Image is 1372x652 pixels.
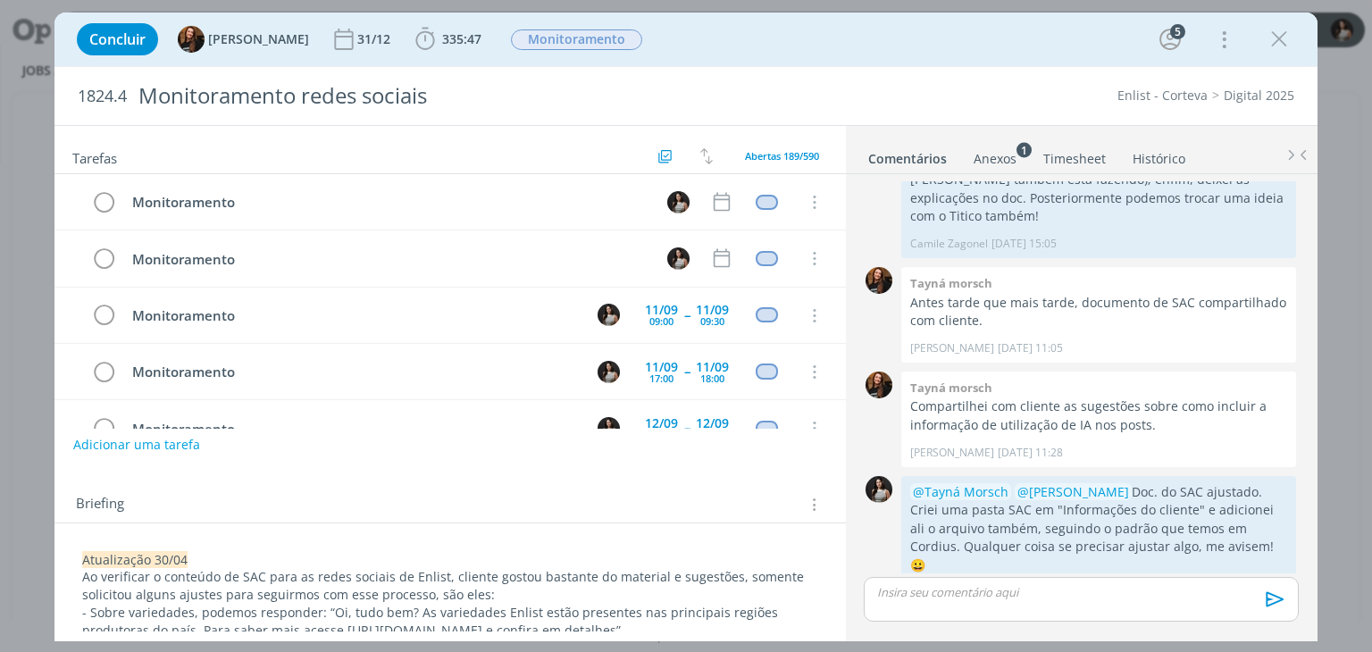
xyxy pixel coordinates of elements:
[866,372,892,398] img: T
[645,361,678,373] div: 11/09
[178,26,205,53] img: T
[998,445,1063,461] span: [DATE] 11:28
[82,604,782,639] span: - Sobre variedades, podemos responder: “Oi, tudo bem? As variedades Enlist estão presentes nas pr...
[598,361,620,383] img: C
[649,316,673,326] div: 09:00
[1156,25,1184,54] button: 5
[910,236,988,252] p: Camile Zagonel
[910,397,1287,434] p: Compartilhei com cliente as sugestões sobre como incluir a informação de utilização de IA nos posts.
[700,373,724,383] div: 18:00
[1016,142,1032,157] sup: 1
[645,304,678,316] div: 11/09
[910,275,992,291] b: Tayná morsch
[1132,142,1186,168] a: Histórico
[684,365,690,378] span: --
[124,248,650,271] div: Monitoramento
[596,414,623,441] button: C
[745,149,819,163] span: Abertas 189/590
[910,380,992,396] b: Tayná morsch
[913,483,1008,500] span: @Tayná Morsch
[700,148,713,164] img: arrow-down-up.svg
[866,267,892,294] img: T
[700,316,724,326] div: 09:30
[1117,87,1208,104] a: Enlist - Corteva
[598,417,620,439] img: C
[89,32,146,46] span: Concluir
[665,188,692,215] button: C
[1224,87,1294,104] a: Digital 2025
[596,302,623,329] button: C
[667,247,690,270] img: C
[665,245,692,272] button: C
[411,25,486,54] button: 335:47
[178,26,309,53] button: T[PERSON_NAME]
[124,361,581,383] div: Monitoramento
[511,29,642,50] span: Monitoramento
[598,304,620,326] img: C
[998,340,1063,356] span: [DATE] 11:05
[991,236,1057,252] span: [DATE] 15:05
[442,30,481,47] span: 335:47
[696,417,729,430] div: 12/09
[124,418,581,440] div: Monitoramento
[77,23,158,55] button: Concluir
[1017,483,1129,500] span: @[PERSON_NAME]
[667,191,690,213] img: C
[684,422,690,434] span: --
[649,373,673,383] div: 17:00
[130,74,780,118] div: Monitoramento redes sociais
[82,551,188,568] span: Atualização 30/04
[910,483,1287,574] p: Doc. do SAC ajustado. Criei uma pasta SAC em "Informações do cliente" e adicionei ali o arquivo t...
[357,33,394,46] div: 31/12
[910,340,994,356] p: [PERSON_NAME]
[72,429,201,461] button: Adicionar uma tarefa
[684,309,690,322] span: --
[866,476,892,503] img: C
[910,445,994,461] p: [PERSON_NAME]
[910,294,1287,330] p: Antes tarde que mais tarde, documento de SAC compartilhado com cliente.
[82,568,807,603] span: Ao verificar o conteúdo de SAC para as redes sociais de Enlist, cliente gostou bastante do materi...
[974,150,1016,168] div: Anexos
[124,305,581,327] div: Monitoramento
[72,146,117,167] span: Tarefas
[1042,142,1107,168] a: Timesheet
[696,304,729,316] div: 11/09
[54,13,1317,641] div: dialog
[208,33,309,46] span: [PERSON_NAME]
[867,142,948,168] a: Comentários
[696,361,729,373] div: 11/09
[124,191,650,213] div: Monitoramento
[78,87,127,106] span: 1824.4
[645,417,678,430] div: 12/09
[76,493,124,516] span: Briefing
[510,29,643,51] button: Monitoramento
[596,358,623,385] button: C
[1170,24,1185,39] div: 5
